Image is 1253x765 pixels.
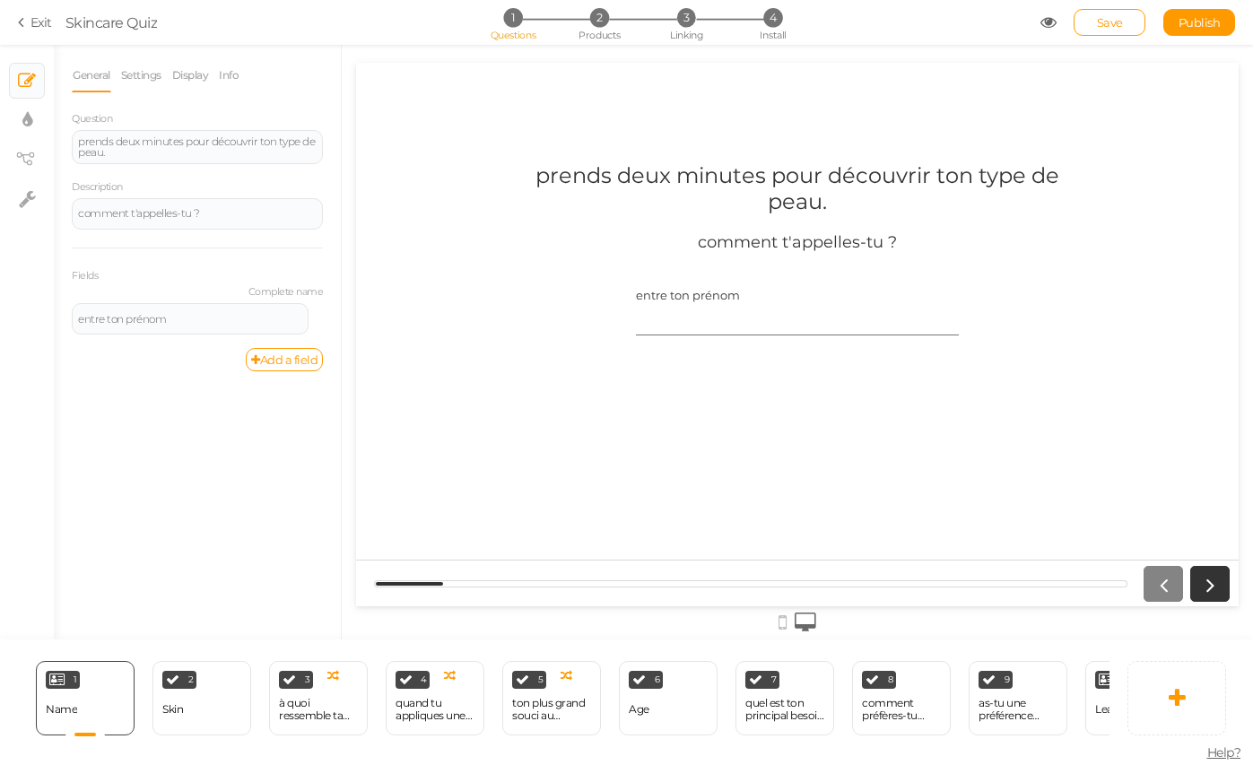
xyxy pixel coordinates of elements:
[619,661,718,735] div: 6 Age
[731,8,814,27] li: 4 Install
[280,225,603,239] div: entre ton prénom
[279,697,358,722] div: à quoi ressemble ta peau en fin de journée (sans maquillage) ?
[18,13,52,31] a: Exit
[421,675,427,684] span: 4
[1085,661,1184,735] div: 10 Lead capture
[65,12,158,33] div: Skincare Quiz
[396,697,474,722] div: quand tu appliques une crème, ta peau...
[72,181,123,194] label: Description
[78,314,302,325] div: entre ton prénom
[969,661,1067,735] div: 9 as-tu une préférence sensorielle ?
[171,58,210,92] a: Display
[1207,744,1241,761] span: Help?
[269,661,368,735] div: 3 à quoi ressemble ta peau en fin de journée (sans maquillage) ?
[120,58,162,92] a: Settings
[305,675,310,684] span: 3
[760,29,786,41] span: Install
[1074,9,1145,36] div: Save
[745,697,824,722] div: quel est ton principal besoin en ce moment ?
[771,675,777,684] span: 7
[386,661,484,735] div: 4 quand tu appliques une crème, ta peau...
[246,348,323,371] a: Add a field
[862,697,941,722] div: comment préfères-tu utiliser ton huile ?
[763,8,782,27] span: 4
[471,8,554,27] li: 1 Questions
[1097,15,1123,30] span: Save
[670,29,702,41] span: Linking
[852,661,951,735] div: 8 comment préfères-tu utiliser ton huile ?
[503,8,522,27] span: 1
[72,270,98,283] label: Fields
[590,8,609,27] span: 2
[78,208,317,219] div: comment t'appelles-tu ?
[1095,703,1161,716] div: Lead capture
[162,703,183,716] div: Skin
[735,661,834,735] div: 7 quel est ton principal besoin en ce moment ?
[72,286,323,299] label: Complete name
[218,58,239,92] a: Info
[538,675,544,684] span: 5
[78,136,317,158] div: prends deux minutes pour découvrir ton type de peau.
[188,675,194,684] span: 2
[1005,675,1010,684] span: 9
[558,8,641,27] li: 2 Products
[152,661,251,735] div: 2 Skin
[46,703,77,716] div: Name
[579,29,621,41] span: Products
[502,661,601,735] div: 5 ton plus grand souci au quotidien, c’est plutôt...
[72,113,112,126] label: Question
[979,697,1057,722] div: as-tu une préférence sensorielle ?
[490,29,535,41] span: Questions
[168,100,715,152] div: prends deux minutes pour découvrir ton type de peau.
[644,8,727,27] li: 3 Linking
[676,8,695,27] span: 3
[1179,15,1221,30] span: Publish
[74,675,77,684] span: 1
[72,58,111,92] a: General
[36,661,135,735] div: 1 Name
[629,703,649,716] div: Age
[342,170,541,189] div: comment t'appelles-tu ?
[655,675,660,684] span: 6
[512,697,591,722] div: ton plus grand souci au quotidien, c’est plutôt...
[888,675,893,684] span: 8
